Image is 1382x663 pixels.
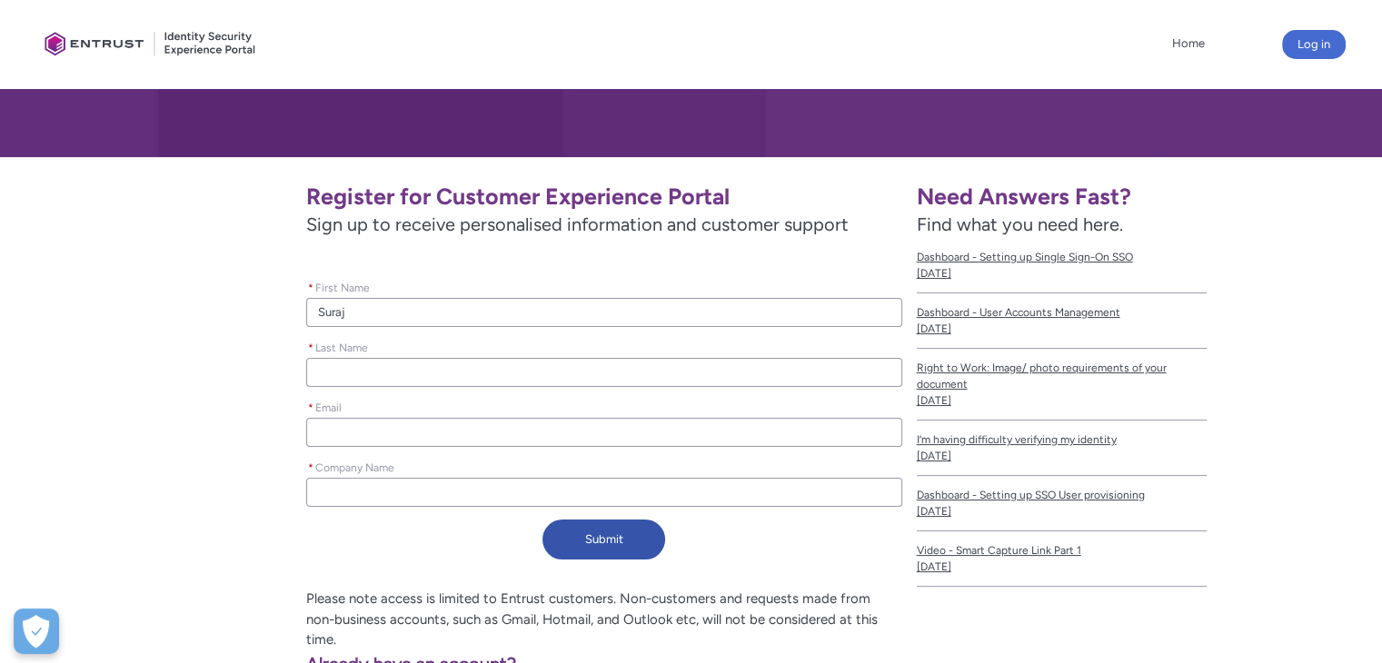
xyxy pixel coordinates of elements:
a: Dashboard - User Accounts Management[DATE] [917,293,1207,349]
a: I’m having difficulty verifying my identity[DATE] [917,421,1207,476]
label: First Name [306,276,377,296]
a: Video - Smart Capture Link Part 1[DATE] [917,531,1207,587]
span: Dashboard - Setting up Single Sign-On SSO [917,249,1207,265]
span: I’m having difficulty verifying my identity [917,431,1207,448]
label: Company Name [306,456,402,476]
div: Cookie Preferences [14,609,59,654]
span: Right to Work: Image/ photo requirements of your document [917,360,1207,392]
p: Please note access is limited to Entrust customers. Non-customers and requests made from non-busi... [52,589,902,650]
h1: Register for Customer Experience Portal [306,183,901,211]
span: Video - Smart Capture Link Part 1 [917,542,1207,559]
span: Dashboard - Setting up SSO User provisioning [917,487,1207,503]
a: Right to Work: Image/ photo requirements of your document[DATE] [917,349,1207,421]
lightning-formatted-date-time: [DATE] [917,560,951,573]
abbr: required [308,461,313,474]
a: Home [1168,30,1209,57]
span: Find what you need here. [917,213,1123,235]
lightning-formatted-date-time: [DATE] [917,322,951,335]
span: Sign up to receive personalised information and customer support [306,211,901,238]
a: Dashboard - Setting up SSO User provisioning[DATE] [917,476,1207,531]
lightning-formatted-date-time: [DATE] [917,394,951,407]
lightning-formatted-date-time: [DATE] [917,450,951,462]
button: Log in [1282,30,1346,59]
h1: Need Answers Fast? [917,183,1207,211]
button: Open Preferences [14,609,59,654]
abbr: required [308,282,313,294]
a: Dashboard - Setting up Single Sign-On SSO[DATE] [917,238,1207,293]
button: Submit [542,520,665,559]
label: Last Name [306,336,375,356]
lightning-formatted-date-time: [DATE] [917,267,951,280]
lightning-formatted-date-time: [DATE] [917,505,951,518]
abbr: required [308,401,313,414]
abbr: required [308,341,313,354]
span: Dashboard - User Accounts Management [917,304,1207,321]
label: Email [306,396,349,416]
